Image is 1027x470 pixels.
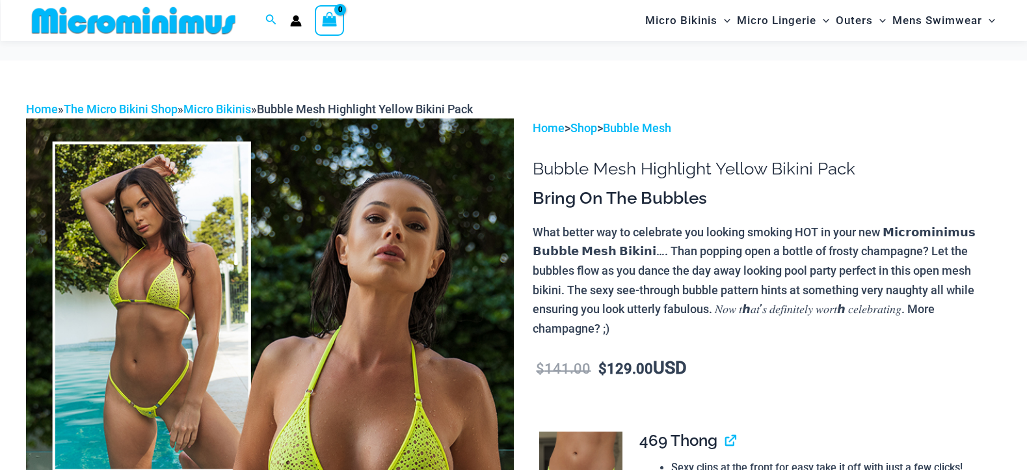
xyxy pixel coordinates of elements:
a: Micro Bikinis [183,102,251,116]
span: Menu Toggle [816,4,829,37]
a: Account icon link [290,15,302,27]
h1: Bubble Mesh Highlight Yellow Bikini Pack [533,159,1001,179]
p: What better way to celebrate you looking smoking HOT in your new 𝗠𝗶𝗰𝗿𝗼𝗺𝗶𝗻𝗶𝗺𝘂𝘀 𝗕𝘂𝗯𝗯𝗹𝗲 𝗠𝗲𝘀𝗵 𝗕𝗶𝗸𝗶𝗻𝗶…... [533,223,1001,339]
span: Menu Toggle [873,4,886,37]
span: Micro Bikinis [645,4,717,37]
a: Micro BikinisMenu ToggleMenu Toggle [642,4,734,37]
nav: Site Navigation [640,2,1001,39]
a: Mens SwimwearMenu ToggleMenu Toggle [889,4,998,37]
span: Bubble Mesh Highlight Yellow Bikini Pack [257,102,473,116]
p: > > [533,118,1001,138]
span: $ [598,361,607,377]
a: View Shopping Cart, empty [315,5,345,35]
a: The Micro Bikini Shop [64,102,178,116]
span: Micro Lingerie [737,4,816,37]
a: Shop [570,121,597,135]
a: Home [533,121,565,135]
a: Micro LingerieMenu ToggleMenu Toggle [734,4,833,37]
h3: Bring On The Bubbles [533,187,1001,210]
span: Menu Toggle [982,4,995,37]
span: 469 Thong [639,431,717,450]
span: $ [536,361,544,377]
bdi: 141.00 [536,361,591,377]
span: » » » [26,102,473,116]
p: USD [533,359,1001,379]
bdi: 129.00 [598,361,653,377]
img: MM SHOP LOGO FLAT [27,6,241,35]
span: Outers [836,4,873,37]
span: Menu Toggle [717,4,730,37]
span: Mens Swimwear [892,4,982,37]
a: Bubble Mesh [603,121,671,135]
a: Search icon link [265,12,277,29]
a: OutersMenu ToggleMenu Toggle [833,4,889,37]
a: Home [26,102,58,116]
